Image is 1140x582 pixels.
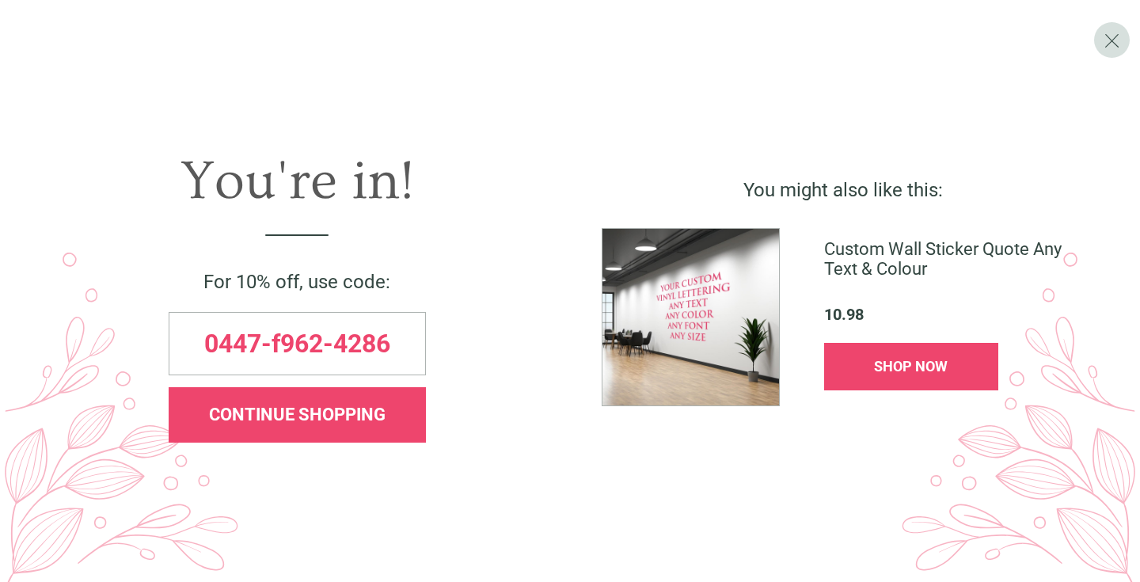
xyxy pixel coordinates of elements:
[824,306,864,322] span: 10.98
[602,228,780,406] img: %5BWS-74142-XS-F-DI_1754659053552.jpg
[874,358,948,375] span: SHOP NOW
[209,405,386,424] span: CONTINUE SHOPPING
[180,150,414,212] span: You're in!
[1104,29,1120,52] span: X
[204,331,390,356] span: 0447-f962-4286
[203,271,390,293] span: For 10% off, use code:
[743,179,943,201] span: You might also like this:
[824,240,1085,278] span: Custom Wall Sticker Quote Any Text & Colour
